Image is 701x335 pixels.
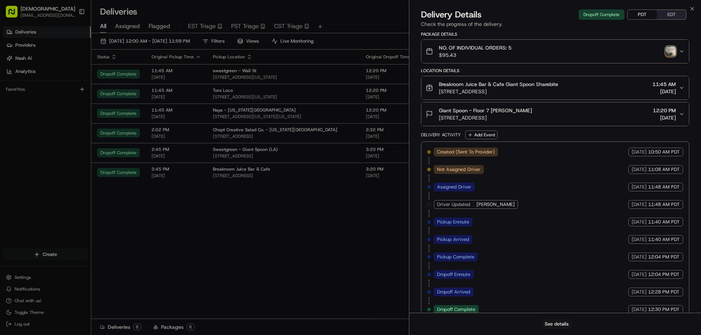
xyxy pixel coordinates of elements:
[51,122,88,128] a: Powered byPylon
[648,289,679,295] span: 12:28 PM PDT
[632,289,647,295] span: [DATE]
[476,201,515,208] span: [PERSON_NAME]
[69,105,117,112] span: API Documentation
[437,201,470,208] span: Driver Updated
[421,20,689,28] p: Check the progress of the delivery.
[541,319,572,329] button: See details
[648,254,679,260] span: 12:04 PM PDT
[648,149,680,155] span: 10:50 AM PDT
[648,166,680,173] span: 11:08 AM PDT
[632,254,647,260] span: [DATE]
[437,184,471,190] span: Assigned Driver
[439,81,558,88] span: Breakroom Juice Bar & Cafe Giant Spoon Sharebite
[652,88,676,95] span: [DATE]
[439,51,512,59] span: $95.43
[437,254,474,260] span: Pickup Complete
[465,131,498,139] button: Add Event
[648,219,680,225] span: 11:40 AM PDT
[653,114,676,121] span: [DATE]
[632,271,647,278] span: [DATE]
[421,40,689,63] button: NO. OF INDIVIDUAL ORDERS: 5$95.43photo_proof_of_delivery image
[421,132,461,138] div: Delivery Activity
[7,69,20,82] img: 1736555255976-a54dd68f-1ca7-489b-9aae-adbdc363a1c4
[25,77,92,82] div: We're available if you need us!
[657,10,686,19] button: EDT
[648,306,679,313] span: 12:30 PM PDT
[632,219,647,225] span: [DATE]
[421,76,689,100] button: Breakroom Juice Bar & Cafe Giant Spoon Sharebite[STREET_ADDRESS]11:45 AM[DATE]
[652,81,676,88] span: 11:45 AM
[439,44,512,51] span: NO. OF INDIVIDUAL ORDERS: 5
[632,306,647,313] span: [DATE]
[439,88,558,95] span: [STREET_ADDRESS]
[437,236,469,243] span: Pickup Arrived
[653,107,676,114] span: 12:20 PM
[632,201,647,208] span: [DATE]
[73,123,88,128] span: Pylon
[437,271,470,278] span: Dropoff Enroute
[124,71,133,80] button: Start new chat
[19,47,120,55] input: Clear
[7,106,13,112] div: 📗
[437,149,495,155] span: Created (Sent To Provider)
[25,69,120,77] div: Start new chat
[62,106,68,112] div: 💻
[648,184,680,190] span: 11:48 AM PDT
[421,9,482,20] span: Delivery Details
[437,289,470,295] span: Dropoff Arrived
[632,184,647,190] span: [DATE]
[437,219,469,225] span: Pickup Enroute
[439,114,532,121] span: [STREET_ADDRESS]
[437,166,480,173] span: Not Assigned Driver
[421,102,689,126] button: Giant Spoon - Floor 7 [PERSON_NAME][STREET_ADDRESS]12:20 PM[DATE]
[421,68,689,74] div: Location Details
[648,271,679,278] span: 12:04 PM PDT
[648,201,680,208] span: 11:48 AM PDT
[421,31,689,37] div: Package Details
[632,149,647,155] span: [DATE]
[439,107,532,114] span: Giant Spoon - Floor 7 [PERSON_NAME]
[7,7,22,22] img: Nash
[666,46,676,57] img: photo_proof_of_delivery image
[4,102,59,115] a: 📗Knowledge Base
[628,10,657,19] button: PDT
[7,29,133,41] p: Welcome 👋
[632,166,647,173] span: [DATE]
[15,105,56,112] span: Knowledge Base
[648,236,680,243] span: 11:40 AM PDT
[437,306,475,313] span: Dropoff Complete
[59,102,120,115] a: 💻API Documentation
[632,236,647,243] span: [DATE]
